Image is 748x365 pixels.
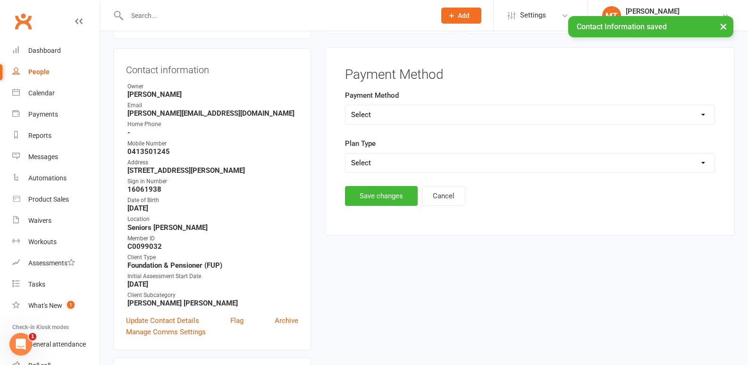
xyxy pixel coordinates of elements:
[127,158,298,167] div: Address
[345,138,376,149] label: Plan Type
[12,61,100,83] a: People
[9,333,32,356] iframe: Intercom live chat
[127,139,298,148] div: Mobile Number
[127,90,298,99] strong: [PERSON_NAME]
[127,253,298,262] div: Client Type
[12,253,100,274] a: Assessments
[127,185,298,194] strong: 16061938
[28,195,69,203] div: Product Sales
[12,83,100,104] a: Calendar
[127,147,298,156] strong: 0413501245
[626,16,722,24] div: Uniting Seniors [PERSON_NAME]
[715,16,732,36] button: ×
[12,189,100,210] a: Product Sales
[127,177,298,186] div: Sign in Number
[127,234,298,243] div: Member ID
[626,7,722,16] div: [PERSON_NAME]
[126,61,298,75] h3: Contact information
[29,333,36,340] span: 1
[28,302,62,309] div: What's New
[345,90,399,101] label: Payment Method
[28,89,55,97] div: Calendar
[127,299,298,307] strong: [PERSON_NAME] [PERSON_NAME]
[127,120,298,129] div: Home Phone
[67,301,75,309] span: 1
[345,68,715,82] h3: Payment Method
[12,40,100,61] a: Dashboard
[124,9,429,22] input: Search...
[28,217,51,224] div: Waivers
[127,166,298,175] strong: [STREET_ADDRESS][PERSON_NAME]
[127,204,298,212] strong: [DATE]
[12,295,100,316] a: What's New1
[28,110,58,118] div: Payments
[28,174,67,182] div: Automations
[12,168,100,189] a: Automations
[127,101,298,110] div: Email
[12,274,100,295] a: Tasks
[28,280,45,288] div: Tasks
[422,186,465,206] button: Cancel
[12,104,100,125] a: Payments
[28,259,75,267] div: Assessments
[127,272,298,281] div: Initial Assessment Start Date
[230,315,244,326] a: Flag
[345,186,418,206] button: Save changes
[127,196,298,205] div: Date of Birth
[127,215,298,224] div: Location
[12,231,100,253] a: Workouts
[28,47,61,54] div: Dashboard
[127,109,298,118] strong: [PERSON_NAME][EMAIL_ADDRESS][DOMAIN_NAME]
[602,6,621,25] div: MT
[458,12,470,19] span: Add
[12,125,100,146] a: Reports
[441,8,481,24] button: Add
[127,242,298,251] strong: C0099032
[127,261,298,270] strong: Foundation & Pensioner (FUP)
[127,291,298,300] div: Client Subcategory
[12,210,100,231] a: Waivers
[28,68,50,76] div: People
[127,223,298,232] strong: Seniors [PERSON_NAME]
[127,128,298,137] strong: -
[12,146,100,168] a: Messages
[127,280,298,289] strong: [DATE]
[28,153,58,161] div: Messages
[12,334,100,355] a: General attendance kiosk mode
[127,82,298,91] div: Owner
[126,326,206,338] a: Manage Comms Settings
[126,315,199,326] a: Update Contact Details
[28,340,86,348] div: General attendance
[28,132,51,139] div: Reports
[520,5,546,26] span: Settings
[275,315,298,326] a: Archive
[28,238,57,246] div: Workouts
[568,16,733,37] div: Contact Information saved
[11,9,35,33] a: Clubworx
